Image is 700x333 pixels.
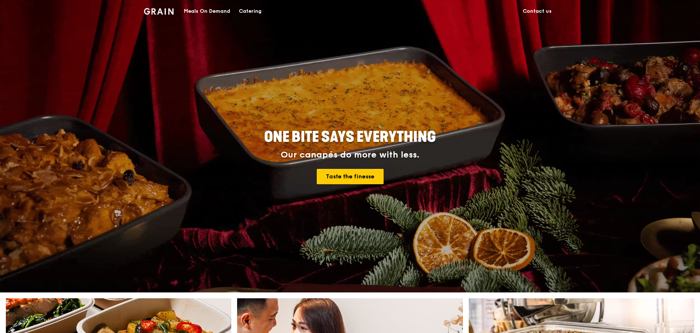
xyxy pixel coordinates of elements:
[264,128,436,146] span: ONE BITE SAYS EVERYTHING
[239,0,262,22] div: Catering
[184,0,230,22] div: Meals On Demand
[144,8,174,15] img: Grain
[235,0,266,22] a: Catering
[218,150,482,160] div: Our canapés do more with less.
[317,169,384,184] a: Taste the finesse
[518,0,556,22] a: Contact us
